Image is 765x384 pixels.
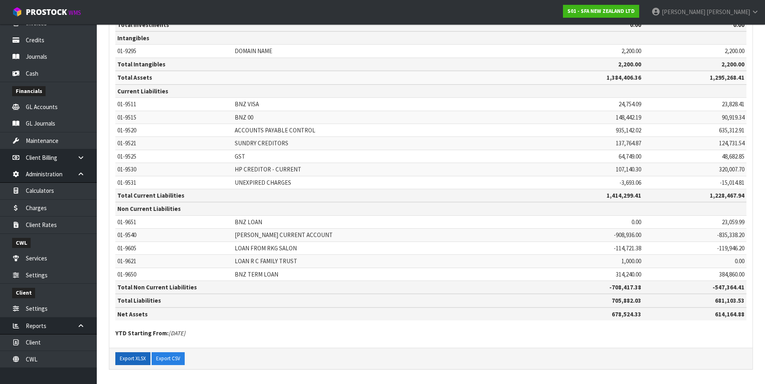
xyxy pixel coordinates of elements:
strong: -708,417.38 [609,283,641,291]
td: 01-9540 [115,229,233,242]
td: 23,828.41 [643,98,746,111]
td: 2,200.00 [538,45,643,58]
td: -3,693.06 [538,176,643,189]
small: WMS [69,9,81,17]
td: 01-9520 [115,124,233,136]
td: 148,442.19 [538,111,643,124]
td: -119,946.20 [643,242,746,254]
span: 681,103.53 [715,297,744,304]
td: 124,731.54 [643,137,746,150]
td: 01-9531 [115,176,233,189]
td: 1,000.00 [538,255,643,268]
span: ProStock [26,7,67,17]
strong: Non Current Liabilities [117,205,181,213]
strong: Current Liabilities [117,87,168,95]
span: 705,882.03 [612,297,641,304]
strong: 0.00 [630,21,641,29]
td: 01-9650 [115,268,233,281]
strong: 2,200.00 [618,60,641,68]
span: [PERSON_NAME] [662,8,705,16]
td: 01-9530 [115,163,233,176]
td: 01-9511 [115,98,233,111]
th: Total Liabilities [115,294,538,307]
td: 01-9525 [115,150,233,163]
td: BNZ LOAN [233,215,538,228]
strong: 0.00 [733,21,744,29]
td: 01-9605 [115,242,233,254]
td: HP CREDITOR - CURRENT [233,163,538,176]
strong: 2,200.00 [721,60,744,68]
td: GST [233,150,538,163]
td: 01-9651 [115,215,233,228]
strong: 1,228,467.94 [710,192,744,199]
strong: Total Non Current Liabilities [117,283,197,291]
button: Export CSV [152,352,185,365]
td: LOAN FROM RKG SALON [233,242,538,254]
button: Export XLSX [115,352,150,365]
strong: S01 - SFA NEW ZEALAND LTD [567,8,635,14]
td: 01-9621 [115,255,233,268]
th: Total Assets [115,71,538,84]
td: 64,749.00 [538,150,643,163]
td: 23,059.99 [643,215,746,228]
td: 0.00 [538,215,643,228]
td: 137,764.87 [538,137,643,150]
img: cube-alt.png [12,7,22,17]
strong: Total Current Liabilities [117,192,184,199]
strong: 1,414,299.41 [607,192,641,199]
td: 90,919.34 [643,111,746,124]
strong: -547,364.41 [713,283,744,291]
td: -15,014.81 [643,176,746,189]
td: LOAN R C FAMILY TRUST [233,255,538,268]
td: 635,312.91 [643,124,746,136]
td: 01-9295 [115,45,233,58]
td: 384,860.00 [643,268,746,281]
td: 2,200.00 [643,45,746,58]
td: 01-9515 [115,111,233,124]
em: [DATE] [169,329,186,337]
span: [PERSON_NAME] [707,8,750,16]
td: SUNDRY CREDITORS [233,137,538,150]
td: BNZ 00 [233,111,538,124]
td: UNEXPIRED CHARGES [233,176,538,189]
td: -114,721.38 [538,242,643,254]
a: S01 - SFA NEW ZEALAND LTD [563,5,639,18]
strong: Intangibles [117,34,149,42]
td: [PERSON_NAME] CURRENT ACCOUNT [233,229,538,242]
td: -908,936.00 [538,229,643,242]
span: 614,164.88 [715,310,744,318]
td: 01-9521 [115,137,233,150]
td: BNZ VISA [233,98,538,111]
td: 24,754.09 [538,98,643,111]
strong: YTD Starting From: [115,329,169,337]
span: 1,384,406.36 [607,74,641,81]
span: 678,524.33 [612,310,641,318]
td: 107,140.30 [538,163,643,176]
td: ACCOUNTS PAYABLE CONTROL [233,124,538,136]
td: DOMAIN NAME [233,45,538,58]
span: 1,295,268.41 [710,74,744,81]
strong: Total Investments [117,21,169,29]
span: CWL [12,238,31,248]
td: 314,240.00 [538,268,643,281]
td: 48,682.85 [643,150,746,163]
th: Net Assets [115,308,538,320]
td: 0.00 [643,255,746,268]
span: Financials [12,86,46,96]
td: BNZ TERM LOAN [233,268,538,281]
td: 935,142.02 [538,124,643,136]
strong: Total Intangibles [117,60,165,68]
td: 320,007.70 [643,163,746,176]
span: Client [12,288,35,298]
td: -835,338.20 [643,229,746,242]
